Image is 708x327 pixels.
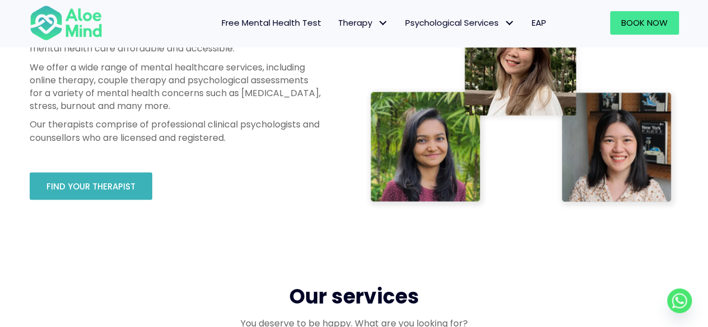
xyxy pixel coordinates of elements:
span: Psychological Services: submenu [501,15,518,31]
a: Whatsapp [667,288,692,313]
span: Therapy: submenu [375,15,391,31]
span: Therapy [338,17,388,29]
p: We offer a wide range of mental healthcare services, including online therapy, couple therapy and... [30,61,321,113]
span: Free Mental Health Test [222,17,321,29]
a: Free Mental Health Test [213,11,330,35]
a: Psychological ServicesPsychological Services: submenu [397,11,523,35]
p: Our therapists comprise of professional clinical psychologists and counsellors who are licensed a... [30,118,321,144]
span: Psychological Services [405,17,515,29]
a: Find your therapist [30,172,152,200]
span: Book Now [621,17,668,29]
span: EAP [532,17,546,29]
a: EAP [523,11,555,35]
img: Aloe mind Logo [30,4,102,41]
a: Book Now [610,11,679,35]
a: TherapyTherapy: submenu [330,11,397,35]
nav: Menu [117,11,555,35]
span: Find your therapist [46,181,135,192]
span: Our services [289,282,419,311]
